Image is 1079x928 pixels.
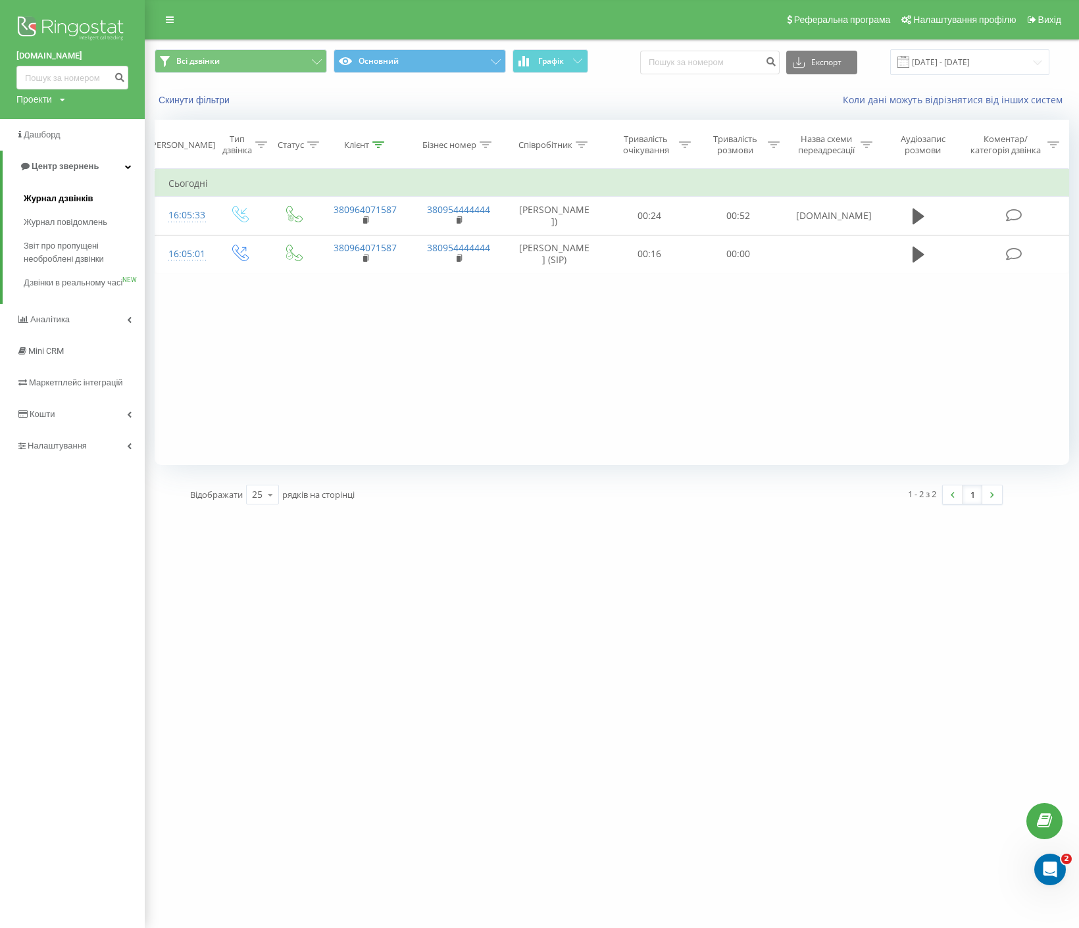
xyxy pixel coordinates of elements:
[786,51,857,74] button: Експорт
[334,203,397,216] a: 380964071587
[605,197,694,235] td: 00:24
[334,241,397,254] a: 380964071587
[24,210,145,234] a: Журнал повідомлень
[190,489,243,501] span: Відображати
[783,197,876,235] td: [DOMAIN_NAME]
[1061,854,1072,864] span: 2
[963,485,982,504] a: 1
[24,216,107,229] span: Журнал повідомлень
[913,14,1016,25] span: Налаштування профілю
[334,49,506,73] button: Основний
[29,378,123,387] span: Маркетплейс інтеграцій
[616,134,676,156] div: Тривалість очікування
[794,14,891,25] span: Реферальна програма
[422,139,476,151] div: Бізнес номер
[24,130,61,139] span: Дашборд
[427,203,490,216] a: 380954444444
[518,139,572,151] div: Співробітник
[16,13,128,46] img: Ringostat logo
[24,239,138,266] span: Звіт про пропущені необроблені дзвінки
[28,346,64,356] span: Mini CRM
[168,203,199,228] div: 16:05:33
[24,187,145,210] a: Журнал дзвінків
[155,49,327,73] button: Всі дзвінки
[24,271,145,295] a: Дзвінки в реальному часіNEW
[693,197,783,235] td: 00:52
[16,49,128,62] a: [DOMAIN_NAME]
[282,489,355,501] span: рядків на сторінці
[513,49,588,73] button: Графік
[24,234,145,271] a: Звіт про пропущені необроблені дзвінки
[640,51,780,74] input: Пошук за номером
[967,134,1044,156] div: Коментар/категорія дзвінка
[888,134,958,156] div: Аудіозапис розмови
[24,276,122,289] span: Дзвінки в реальному часі
[344,139,369,151] div: Клієнт
[278,139,304,151] div: Статус
[505,235,605,273] td: [PERSON_NAME] (SIP)
[32,161,99,171] span: Центр звернень
[693,235,783,273] td: 00:00
[605,235,694,273] td: 00:16
[155,94,236,106] button: Скинути фільтри
[222,134,252,156] div: Тип дзвінка
[505,197,605,235] td: [PERSON_NAME])
[176,56,220,66] span: Всі дзвінки
[1038,14,1061,25] span: Вихід
[843,93,1069,106] a: Коли дані можуть відрізнятися вiд інших систем
[24,192,93,205] span: Журнал дзвінків
[30,314,70,324] span: Аналiтика
[427,241,490,254] a: 380954444444
[795,134,857,156] div: Назва схеми переадресації
[28,441,87,451] span: Налаштування
[706,134,765,156] div: Тривалість розмови
[908,487,936,501] div: 1 - 2 з 2
[30,409,55,419] span: Кошти
[16,93,52,106] div: Проекти
[155,170,1069,197] td: Сьогодні
[252,488,263,501] div: 25
[3,151,145,182] a: Центр звернень
[1034,854,1066,885] iframe: Intercom live chat
[149,139,215,151] div: [PERSON_NAME]
[538,57,564,66] span: Графік
[168,241,199,267] div: 16:05:01
[16,66,128,89] input: Пошук за номером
